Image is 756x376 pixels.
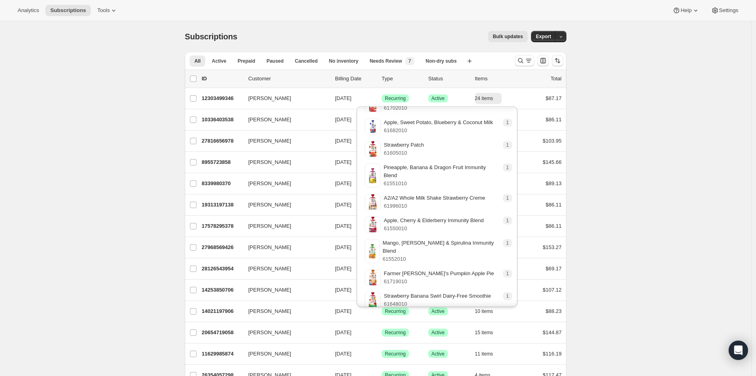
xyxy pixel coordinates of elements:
span: $88.23 [546,308,562,314]
button: Tools [92,5,123,16]
p: Pineapple, Banana & Dragon Fruit Immunity Blend [384,163,499,180]
span: [DATE] [335,223,351,229]
span: [DATE] [335,266,351,272]
span: Active [431,351,445,357]
span: $89.13 [546,180,562,186]
span: [PERSON_NAME] [248,350,291,358]
div: 17578295378[PERSON_NAME][DATE]SuccessRecurringSuccessActive21 items$86.11 [202,221,562,232]
p: Mango, [PERSON_NAME] & Spirulina Immunity Blend [383,239,499,255]
span: [DATE] [335,116,351,123]
span: 1 [506,142,509,148]
p: 28126543954 [202,265,242,273]
p: 19313197138 [202,201,242,209]
span: 1 [506,270,509,277]
p: 27968569426 [202,243,242,251]
span: 24 items [475,95,493,102]
div: 27968569426[PERSON_NAME][DATE]SuccessRecurringSuccessActive23 items$153.27 [202,242,562,253]
p: 61552010 [383,255,499,263]
span: Prepaid [237,58,255,64]
span: Recurring [385,329,406,336]
span: [DATE] [335,138,351,144]
span: [DATE] [335,180,351,186]
button: 11 items [475,348,502,360]
span: [DATE] [335,202,351,208]
p: 61996010 [384,202,485,210]
span: 1 [506,164,509,171]
span: Tools [97,7,110,14]
span: [DATE] [335,287,351,293]
button: [PERSON_NAME] [243,347,324,360]
button: [PERSON_NAME] [243,284,324,296]
span: Settings [719,7,738,14]
p: 14253850706 [202,286,242,294]
span: [PERSON_NAME] [248,329,291,337]
p: 61648010 [384,300,491,308]
div: 8955723858[PERSON_NAME][DATE]SuccessRecurringSuccessActive19 items$145.66 [202,157,562,168]
button: Analytics [13,5,44,16]
span: [PERSON_NAME] [248,116,291,124]
p: 27816656978 [202,137,242,145]
span: [DATE] [335,244,351,250]
div: 10336403538[PERSON_NAME][DATE]SuccessRecurringSuccessActive19 items$86.11 [202,114,562,125]
span: [PERSON_NAME] [248,158,291,166]
span: $86.11 [546,223,562,229]
div: Open Intercom Messenger [729,341,748,360]
span: Help [680,7,691,14]
span: [PERSON_NAME] [248,180,291,188]
p: 61682010 [384,127,493,135]
div: 28126543954[PERSON_NAME][DATE]SuccessRecurringSuccessActive14 items$69.17 [202,263,562,274]
button: Sort the results [552,55,563,66]
img: variant image [365,217,381,233]
span: Active [431,95,445,102]
p: 61702010 [384,104,435,112]
span: $86.11 [546,202,562,208]
span: $103.95 [543,138,562,144]
span: $69.17 [546,266,562,272]
span: $145.66 [543,159,562,165]
button: [PERSON_NAME] [243,156,324,169]
span: [PERSON_NAME] [248,307,291,315]
button: [PERSON_NAME] [243,241,324,254]
p: 20654719058 [202,329,242,337]
button: Subscriptions [45,5,91,16]
span: Non-dry subs [426,58,457,64]
span: Needs Review [370,58,402,64]
p: ID [202,75,242,83]
p: 61605010 [384,149,424,157]
p: Apple, Cherry & Elderberry Immunity Blend [384,217,484,225]
span: 11 items [475,351,493,357]
div: Items [475,75,515,83]
p: 17578295378 [202,222,242,230]
p: 61719010 [384,278,494,286]
img: variant image [365,119,381,135]
span: $86.11 [546,116,562,123]
span: [PERSON_NAME] [248,137,291,145]
div: IDCustomerBilling DateTypeStatusItemsTotal [202,75,562,83]
span: 1 [506,240,509,246]
p: 61550010 [384,225,484,233]
img: variant image [365,194,381,210]
span: 1 [506,195,509,201]
p: Strawberry Patch [384,141,424,149]
p: Apple, Sweet Potato, Blueberry & Coconut Milk [384,119,493,127]
button: [PERSON_NAME] [243,262,324,275]
p: 8339980370 [202,180,242,188]
button: Bulk updates [488,31,528,42]
span: [DATE] [335,329,351,335]
button: Help [668,5,704,16]
p: 14021197906 [202,307,242,315]
button: Create new view [463,55,476,67]
span: $144.87 [543,329,562,335]
p: Total [551,75,562,83]
div: Type [382,75,422,83]
p: 61551010 [384,180,499,188]
span: [DATE] [335,351,351,357]
div: 14253850706[PERSON_NAME][DATE]SuccessRecurringSuccessActive3 items$107.12 [202,284,562,296]
span: 1 [506,119,509,126]
span: $107.12 [543,287,562,293]
img: variant image [365,270,381,286]
div: 8339980370[PERSON_NAME][DATE]SuccessRecurringSuccessActive9 items$89.13 [202,178,562,189]
span: [PERSON_NAME] [248,94,291,102]
span: $116.19 [543,351,562,357]
span: [PERSON_NAME] [248,222,291,230]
